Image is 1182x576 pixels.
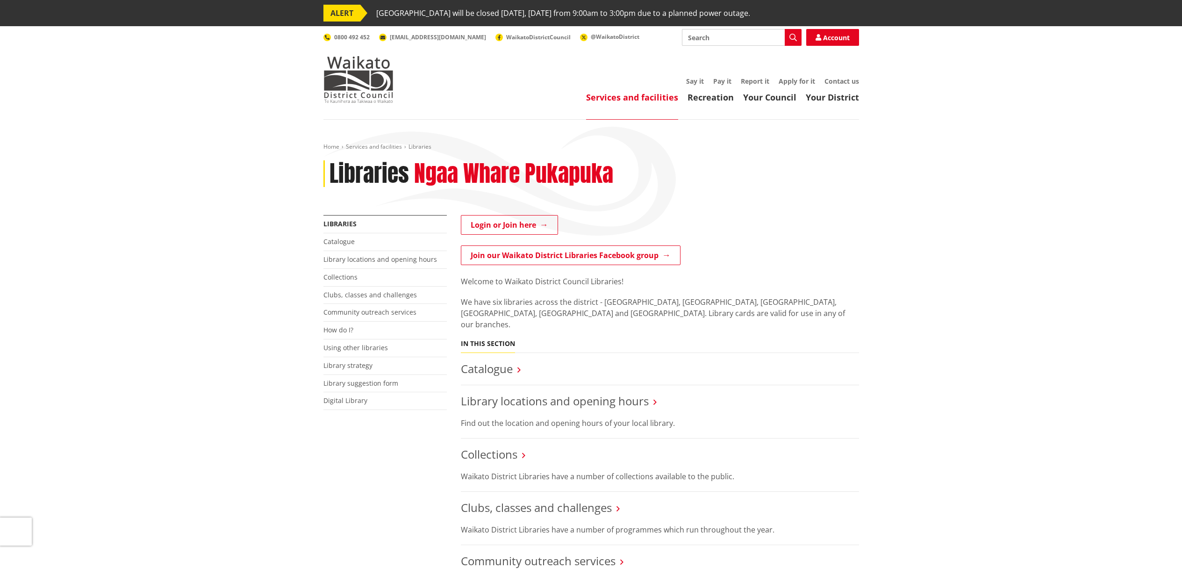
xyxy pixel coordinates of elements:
[461,393,649,409] a: Library locations and opening hours
[461,276,859,287] p: Welcome to Waikato District Council Libraries!
[323,290,417,299] a: Clubs, classes and challenges
[323,396,367,405] a: Digital Library
[461,524,859,535] p: Waikato District Libraries have a number of programmes which run throughout the year.
[713,77,731,86] a: Pay it
[806,92,859,103] a: Your District
[461,471,859,482] p: Waikato District Libraries have a number of collections available to the public.
[682,29,802,46] input: Search input
[323,33,370,41] a: 0800 492 452
[323,343,388,352] a: Using other libraries
[586,92,678,103] a: Services and facilities
[390,33,486,41] span: [EMAIL_ADDRESS][DOMAIN_NAME]
[461,340,515,348] h5: In this section
[506,33,571,41] span: WaikatoDistrictCouncil
[330,160,409,187] h1: Libraries
[741,77,769,86] a: Report it
[461,215,558,235] a: Login or Join here
[323,5,360,22] span: ALERT
[323,143,859,151] nav: breadcrumb
[323,325,353,334] a: How do I?
[461,418,859,429] p: Find out the location and opening hours of your local library.
[461,245,681,265] a: Join our Waikato District Libraries Facebook group
[334,33,370,41] span: 0800 492 452
[323,255,437,264] a: Library locations and opening hours
[806,29,859,46] a: Account
[323,56,394,103] img: Waikato District Council - Te Kaunihera aa Takiwaa o Waikato
[346,143,402,151] a: Services and facilities
[408,143,431,151] span: Libraries
[376,5,750,22] span: [GEOGRAPHIC_DATA] will be closed [DATE], [DATE] from 9:00am to 3:00pm due to a planned power outage.
[414,160,613,187] h2: Ngaa Whare Pukapuka
[686,77,704,86] a: Say it
[323,273,358,281] a: Collections
[461,446,517,462] a: Collections
[688,92,734,103] a: Recreation
[323,361,373,370] a: Library strategy
[743,92,796,103] a: Your Council
[379,33,486,41] a: [EMAIL_ADDRESS][DOMAIN_NAME]
[495,33,571,41] a: WaikatoDistrictCouncil
[580,33,639,41] a: @WaikatoDistrict
[323,237,355,246] a: Catalogue
[461,296,859,330] p: We have six libraries across the district - [GEOGRAPHIC_DATA], [GEOGRAPHIC_DATA], [GEOGRAPHIC_DAT...
[461,500,612,515] a: Clubs, classes and challenges
[323,379,398,388] a: Library suggestion form
[323,219,357,228] a: Libraries
[461,308,845,330] span: ibrary cards are valid for use in any of our branches.
[461,553,616,569] a: Community outreach services
[461,361,513,376] a: Catalogue
[591,33,639,41] span: @WaikatoDistrict
[323,143,339,151] a: Home
[323,308,416,317] a: Community outreach services
[824,77,859,86] a: Contact us
[779,77,815,86] a: Apply for it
